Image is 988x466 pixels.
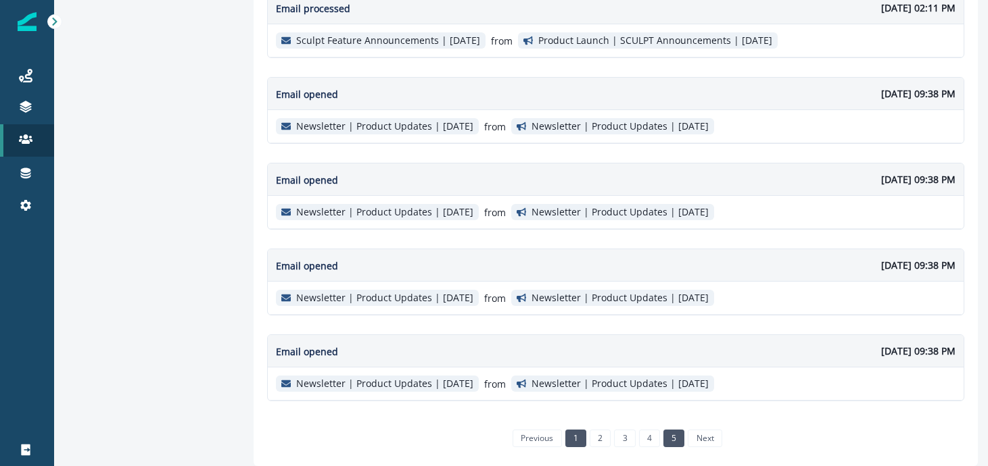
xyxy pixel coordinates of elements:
[881,258,956,272] p: [DATE] 09:38 PM
[18,12,37,31] img: Inflection
[509,430,722,447] ul: Pagination
[484,291,506,305] p: from
[538,35,772,47] p: Product Launch | SCULPT Announcements | [DATE]
[484,205,506,219] p: from
[484,377,506,391] p: from
[276,173,338,187] p: Email opened
[590,430,611,447] a: Page 2
[688,430,722,447] a: Next page
[565,430,586,447] a: Page 1 is your current page
[296,207,473,218] p: Newsletter | Product Updates | [DATE]
[276,344,338,359] p: Email opened
[532,207,709,218] p: Newsletter | Product Updates | [DATE]
[491,34,513,48] p: from
[532,121,709,132] p: Newsletter | Product Updates | [DATE]
[296,378,473,390] p: Newsletter | Product Updates | [DATE]
[296,292,473,304] p: Newsletter | Product Updates | [DATE]
[276,87,338,101] p: Email opened
[532,378,709,390] p: Newsletter | Product Updates | [DATE]
[296,121,473,132] p: Newsletter | Product Updates | [DATE]
[276,259,338,273] p: Email opened
[614,430,635,447] a: Page 3
[639,430,660,447] a: Page 4
[881,1,956,15] p: [DATE] 02:11 PM
[881,86,956,101] p: [DATE] 09:38 PM
[296,35,480,47] p: Sculpt Feature Announcements | [DATE]
[276,1,350,16] p: Email processed
[532,292,709,304] p: Newsletter | Product Updates | [DATE]
[881,344,956,358] p: [DATE] 09:38 PM
[484,120,506,134] p: from
[663,430,684,447] a: Page 5
[881,172,956,186] p: [DATE] 09:38 PM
